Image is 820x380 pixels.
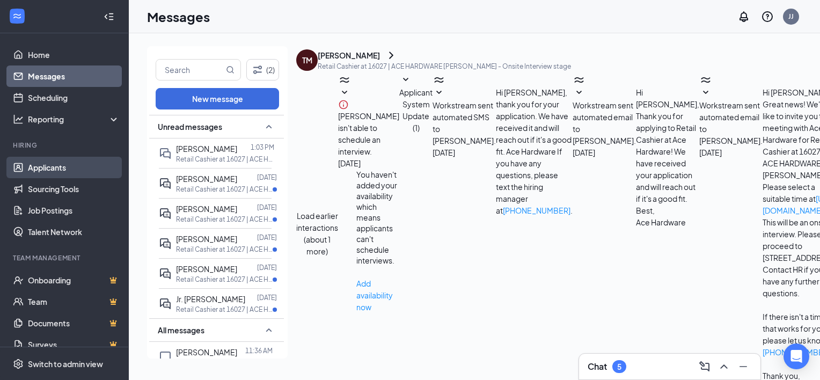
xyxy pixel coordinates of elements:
[698,360,711,373] svg: ComposeMessage
[636,204,699,216] p: Best,
[251,143,274,152] p: 1:03 PM
[12,11,23,21] svg: WorkstreamLogo
[28,178,120,200] a: Sourcing Tools
[13,253,118,262] div: Team Management
[158,121,222,132] span: Unread messages
[28,312,120,334] a: DocumentsCrown
[251,63,264,76] svg: Filter
[176,215,273,224] p: Retail Cashier at 16027 | ACE HARDWARE [PERSON_NAME]
[338,99,349,110] svg: Info
[28,157,120,178] a: Applicants
[28,334,120,355] a: SurveysCrown
[588,361,607,372] h3: Chat
[156,60,224,80] input: Search
[636,110,699,204] p: Thank you for applying to Retail Cashier at Ace Hardware! We have received your application and w...
[257,263,277,272] p: [DATE]
[573,74,585,86] svg: WorkstreamLogo
[318,62,571,71] p: Retail Cashier at 16027 | ACE HARDWARE [PERSON_NAME] - Onsite Interview stage
[176,185,273,194] p: Retail Cashier at 16027 | ACE HARDWARE [PERSON_NAME]
[761,10,774,23] svg: QuestionInfo
[158,325,204,335] span: All messages
[176,234,237,244] span: [PERSON_NAME]
[399,74,412,86] svg: SmallChevronDown
[176,245,273,254] p: Retail Cashier at 16027 | ACE HARDWARE [PERSON_NAME]
[246,59,279,81] button: Filter (2)
[399,74,433,134] button: SmallChevronDownApplicant System Update (1)
[159,147,172,160] svg: DoubleChat
[385,49,398,62] svg: ChevronRight
[573,147,595,158] span: [DATE]
[176,174,237,184] span: [PERSON_NAME]
[262,324,275,337] svg: SmallChevronUp
[28,44,120,65] a: Home
[28,359,103,369] div: Switch to admin view
[735,358,752,375] button: Minimize
[176,144,237,154] span: [PERSON_NAME]
[699,147,722,158] span: [DATE]
[296,210,338,257] button: Load earlier interactions (about 1 more)
[573,86,585,99] svg: SmallChevronDown
[636,86,699,110] p: Hi [PERSON_NAME],
[257,173,277,182] p: [DATE]
[617,362,621,371] div: 5
[784,344,809,369] div: Open Intercom Messenger
[159,350,172,363] svg: ChatInactive
[257,203,277,212] p: [DATE]
[159,207,172,220] svg: ActiveDoubleChat
[159,267,172,280] svg: ActiveDoubleChat
[159,237,172,250] svg: ActiveDoubleChat
[156,88,279,109] button: New message
[13,114,24,125] svg: Analysis
[788,12,794,21] div: JJ
[176,305,273,314] p: Retail Cashier at 16027 | ACE HARDWARE [PERSON_NAME]
[28,269,120,291] a: OnboardingCrown
[147,8,210,26] h1: Messages
[737,10,750,23] svg: Notifications
[262,120,275,133] svg: SmallChevronUp
[176,155,273,164] p: Retail Cashier at 16027 | ACE HARDWARE [PERSON_NAME]
[176,204,237,214] span: [PERSON_NAME]
[104,11,114,22] svg: Collapse
[302,55,312,65] div: TM
[257,293,277,302] p: [DATE]
[573,100,636,145] span: Workstream sent automated email to [PERSON_NAME].
[699,86,712,99] svg: SmallChevronDown
[226,65,235,74] svg: MagnifyingGlass
[176,294,245,304] span: Jr. [PERSON_NAME]
[356,279,393,312] a: Add availability now
[318,50,380,61] div: [PERSON_NAME]
[496,87,573,215] span: Hi [PERSON_NAME], thank you for your application. We have received it and will reach out if it's ...
[176,275,273,284] p: Retail Cashier at 16027 | ACE HARDWARE [PERSON_NAME]
[176,347,237,357] span: [PERSON_NAME]
[28,291,120,312] a: TeamCrown
[338,157,361,169] span: [DATE]
[28,200,120,221] a: Job Postings
[338,86,351,99] svg: SmallChevronDown
[159,297,172,310] svg: ActiveDoubleChat
[737,360,750,373] svg: Minimize
[433,100,496,145] span: Workstream sent automated SMS to [PERSON_NAME].
[338,111,399,156] span: [PERSON_NAME] isn't able to schedule an interview.
[696,358,713,375] button: ComposeMessage
[13,141,118,150] div: Hiring
[433,74,445,86] svg: WorkstreamLogo
[13,359,24,369] svg: Settings
[176,264,237,274] span: [PERSON_NAME]
[699,100,763,145] span: Workstream sent automated email to [PERSON_NAME].
[636,216,699,228] p: Ace Hardware
[338,74,351,86] svg: WorkstreamLogo
[159,177,172,190] svg: ActiveDoubleChat
[399,87,433,133] span: Applicant System Update (1)
[715,358,733,375] button: ChevronUp
[28,65,120,87] a: Messages
[356,169,399,266] div: You haven't added your availability which means applicants can't schedule interviews.
[176,358,273,367] p: Retail Cashier at 16027 | ACE HARDWARE [PERSON_NAME]
[28,87,120,108] a: Scheduling
[28,221,120,243] a: Talent Network
[433,147,455,158] span: [DATE]
[503,206,570,215] a: [PHONE_NUMBER]
[28,114,120,125] div: Reporting
[717,360,730,373] svg: ChevronUp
